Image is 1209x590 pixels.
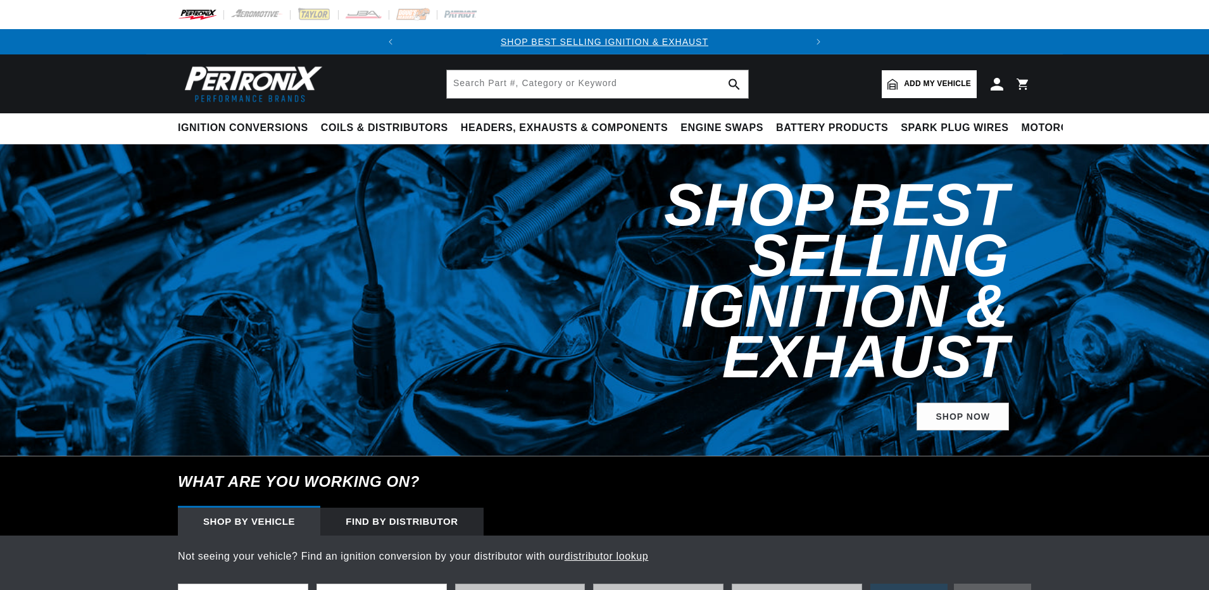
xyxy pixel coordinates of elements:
div: Announcement [403,35,806,49]
div: Shop by vehicle [178,508,320,536]
a: SHOP BEST SELLING IGNITION & EXHAUST [501,37,708,47]
summary: Battery Products [770,113,894,143]
span: Add my vehicle [904,78,971,90]
button: search button [720,70,748,98]
summary: Ignition Conversions [178,113,315,143]
button: Translation missing: en.sections.announcements.previous_announcement [378,29,403,54]
input: Search Part #, Category or Keyword [447,70,748,98]
img: Pertronix [178,62,323,106]
a: Add my vehicle [882,70,977,98]
h2: Shop Best Selling Ignition & Exhaust [468,180,1009,382]
span: Motorcycle [1022,122,1097,135]
h6: What are you working on? [146,456,1063,507]
button: Translation missing: en.sections.announcements.next_announcement [806,29,831,54]
span: Coils & Distributors [321,122,448,135]
summary: Engine Swaps [674,113,770,143]
p: Not seeing your vehicle? Find an ignition conversion by your distributor with our [178,548,1031,565]
a: distributor lookup [565,551,649,562]
a: SHOP NOW [917,403,1009,431]
span: Battery Products [776,122,888,135]
span: Spark Plug Wires [901,122,1008,135]
summary: Spark Plug Wires [894,113,1015,143]
span: Ignition Conversions [178,122,308,135]
slideshow-component: Translation missing: en.sections.announcements.announcement_bar [146,29,1063,54]
span: Engine Swaps [680,122,763,135]
summary: Coils & Distributors [315,113,454,143]
div: 1 of 2 [403,35,806,49]
summary: Motorcycle [1015,113,1103,143]
div: Find by Distributor [320,508,484,536]
summary: Headers, Exhausts & Components [454,113,674,143]
span: Headers, Exhausts & Components [461,122,668,135]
